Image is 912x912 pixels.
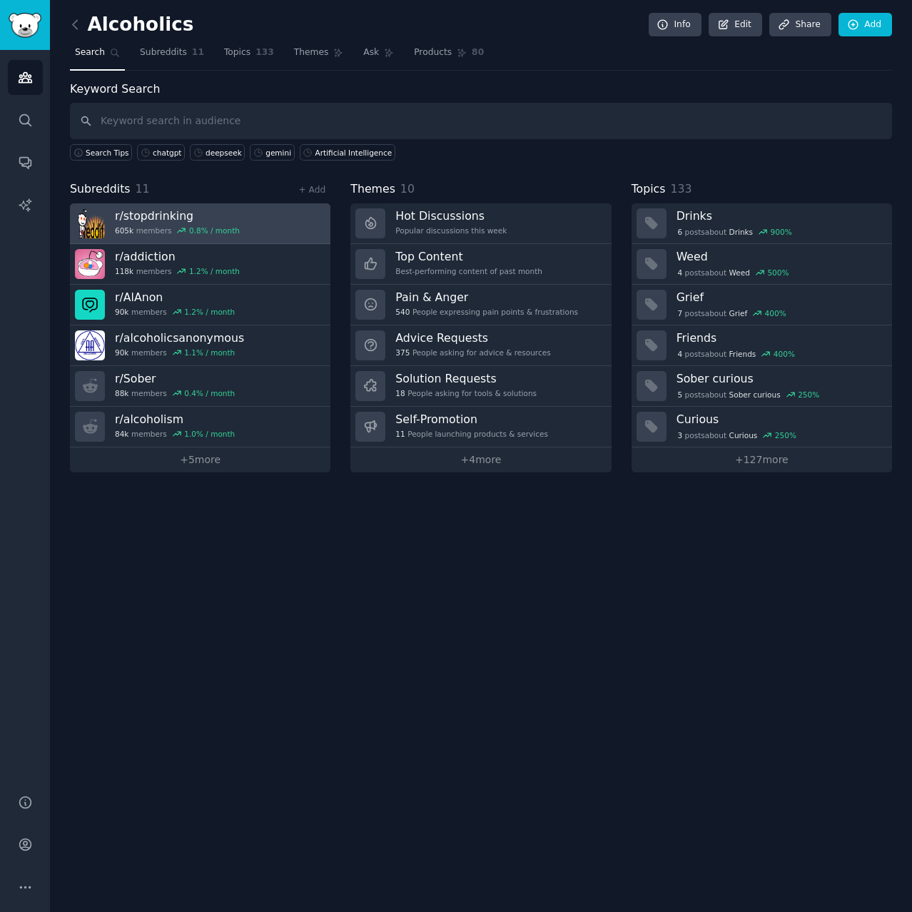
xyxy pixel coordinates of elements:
[115,208,240,223] h3: r/ stopdrinking
[294,46,329,59] span: Themes
[395,266,542,276] div: Best-performing content of past month
[677,226,794,238] div: post s about
[774,349,795,359] div: 400 %
[350,407,611,447] a: Self-Promotion11People launching products & services
[395,429,548,439] div: People launching products & services
[632,181,666,198] span: Topics
[769,13,831,37] a: Share
[137,144,185,161] a: chatgpt
[677,412,882,427] h3: Curious
[298,185,325,195] a: + Add
[677,266,791,279] div: post s about
[115,348,244,358] div: members
[189,226,240,235] div: 0.8 % / month
[358,41,399,71] a: Ask
[632,407,892,447] a: Curious3postsaboutCurious250%
[70,244,330,285] a: r/addiction118kmembers1.2% / month
[677,307,788,320] div: post s about
[632,244,892,285] a: Weed4postsaboutWeed500%
[115,226,240,235] div: members
[115,249,240,264] h3: r/ addiction
[70,407,330,447] a: r/alcoholism84kmembers1.0% / month
[135,41,209,71] a: Subreddits11
[677,371,882,386] h3: Sober curious
[75,46,105,59] span: Search
[649,13,701,37] a: Info
[192,46,204,59] span: 11
[414,46,452,59] span: Products
[729,349,756,359] span: Friends
[75,249,105,279] img: addiction
[70,285,330,325] a: r/AlAnon90kmembers1.2% / month
[677,349,682,359] span: 4
[677,430,682,440] span: 3
[350,181,395,198] span: Themes
[70,82,160,96] label: Keyword Search
[395,307,410,317] span: 540
[190,144,245,161] a: deepseek
[140,46,187,59] span: Subreddits
[632,203,892,244] a: Drinks6postsaboutDrinks900%
[798,390,819,400] div: 250 %
[767,268,789,278] div: 500 %
[265,148,291,158] div: gemini
[395,290,578,305] h3: Pain & Anger
[350,366,611,407] a: Solution Requests18People asking for tools & solutions
[70,103,892,139] input: Keyword search in audience
[395,249,542,264] h3: Top Content
[363,46,379,59] span: Ask
[115,290,235,305] h3: r/ AlAnon
[350,203,611,244] a: Hot DiscussionsPopular discussions this week
[184,388,235,398] div: 0.4 % / month
[350,325,611,366] a: Advice Requests375People asking for advice & resources
[670,182,691,196] span: 133
[771,227,792,237] div: 900 %
[632,366,892,407] a: Sober curious5postsaboutSober curious250%
[75,208,105,238] img: stopdrinking
[70,181,131,198] span: Subreddits
[75,290,105,320] img: AlAnon
[9,13,41,38] img: GummySearch logo
[632,325,892,366] a: Friends4postsaboutFriends400%
[115,412,235,427] h3: r/ alcoholism
[315,148,392,158] div: Artificial Intelligence
[189,266,240,276] div: 1.2 % / month
[765,308,786,318] div: 400 %
[70,325,330,366] a: r/alcoholicsanonymous90kmembers1.1% / month
[70,41,125,71] a: Search
[677,388,821,401] div: post s about
[86,148,129,158] span: Search Tips
[115,226,133,235] span: 605k
[729,430,758,440] span: Curious
[250,144,294,161] a: gemini
[136,182,150,196] span: 11
[395,307,578,317] div: People expressing pain points & frustrations
[70,366,330,407] a: r/Sober88kmembers0.4% / month
[115,429,235,439] div: members
[838,13,892,37] a: Add
[115,266,133,276] span: 118k
[350,244,611,285] a: Top ContentBest-performing content of past month
[729,390,781,400] span: Sober curious
[775,430,796,440] div: 250 %
[255,46,274,59] span: 133
[350,447,611,472] a: +4more
[729,268,750,278] span: Weed
[115,266,240,276] div: members
[677,308,682,318] span: 7
[70,203,330,244] a: r/stopdrinking605kmembers0.8% / month
[153,148,181,158] div: chatgpt
[70,447,330,472] a: +5more
[70,144,132,161] button: Search Tips
[224,46,250,59] span: Topics
[115,348,128,358] span: 90k
[677,348,796,360] div: post s about
[729,227,754,237] span: Drinks
[632,285,892,325] a: Grief7postsaboutGrief400%
[70,14,193,36] h2: Alcoholics
[395,226,507,235] div: Popular discussions this week
[395,429,405,439] span: 11
[472,46,484,59] span: 80
[115,307,128,317] span: 90k
[184,429,235,439] div: 1.0 % / month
